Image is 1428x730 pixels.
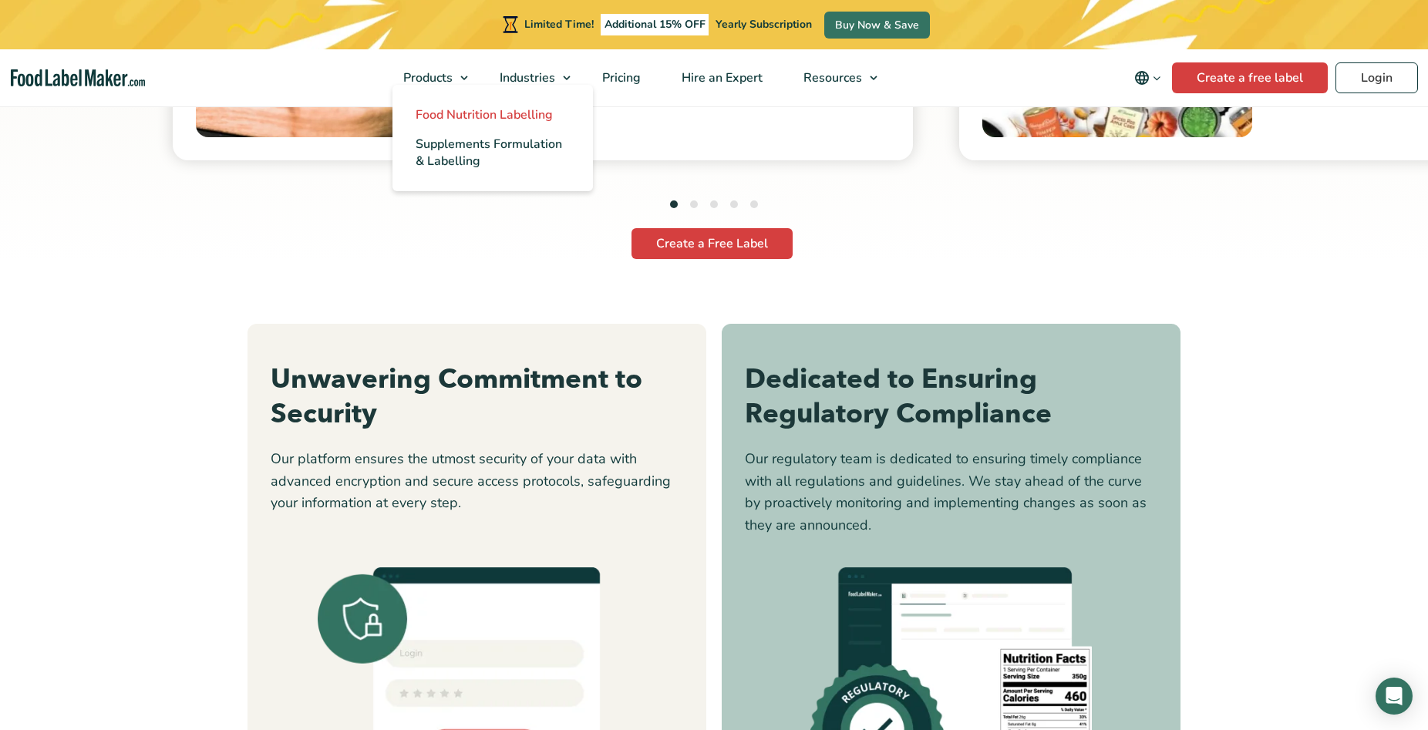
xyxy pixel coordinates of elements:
[495,69,557,86] span: Industries
[1335,62,1418,93] a: Login
[601,14,709,35] span: Additional 15% OFF
[750,200,758,208] button: 5 of 5
[416,106,553,123] span: Food Nutrition Labelling
[710,200,718,208] button: 3 of 5
[662,49,780,106] a: Hire an Expert
[416,136,562,170] span: Supplements Formulation & Labelling
[383,49,476,106] a: Products
[480,49,578,106] a: Industries
[631,228,793,259] a: Create a Free Label
[730,200,738,208] button: 4 of 5
[392,130,593,176] a: Supplements Formulation & Labelling
[745,362,1157,432] h3: Dedicated to Ensuring Regulatory Compliance
[1376,678,1413,715] div: Open Intercom Messenger
[271,362,683,432] h3: Unwavering Commitment to Security
[783,49,885,106] a: Resources
[670,200,678,208] button: 1 of 5
[745,448,1157,537] p: Our regulatory team is dedicated to ensuring timely compliance with all regulations and guideline...
[11,69,146,87] a: Food Label Maker homepage
[1123,62,1172,93] button: Change language
[524,17,594,32] span: Limited Time!
[677,69,764,86] span: Hire an Expert
[399,69,454,86] span: Products
[690,200,698,208] button: 2 of 5
[824,12,930,39] a: Buy Now & Save
[598,69,642,86] span: Pricing
[392,100,593,130] a: Food Nutrition Labelling
[271,448,683,514] p: Our platform ensures the utmost security of your data with advanced encryption and secure access ...
[582,49,658,106] a: Pricing
[799,69,864,86] span: Resources
[1172,62,1328,93] a: Create a free label
[716,17,812,32] span: Yearly Subscription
